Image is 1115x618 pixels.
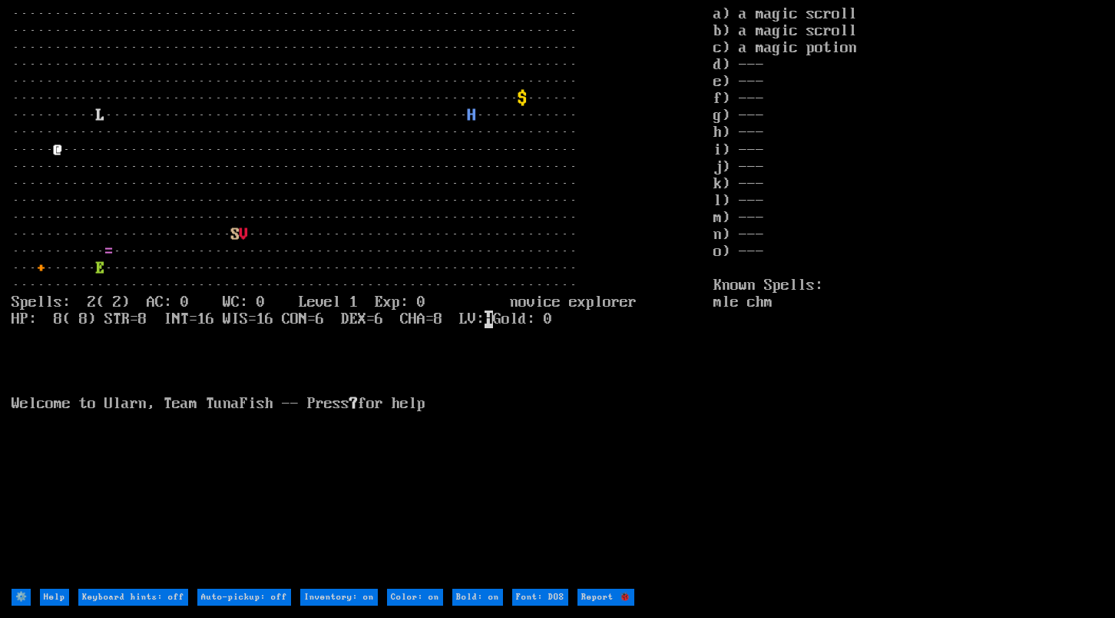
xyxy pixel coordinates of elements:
[349,395,358,413] b: ?
[468,107,476,125] font: H
[577,589,634,606] input: Report 🐞
[231,226,240,244] font: S
[518,90,527,108] font: $
[12,589,31,606] input: ⚙️
[240,226,248,244] font: V
[54,141,62,159] font: @
[512,589,568,606] input: Font: DOS
[104,243,113,261] font: =
[300,589,378,606] input: Inventory: on
[485,311,493,328] mark: H
[96,107,104,125] font: L
[452,589,503,606] input: Bold: on
[713,6,1103,587] stats: a) a magic scroll b) a magic scroll c) a magic potion d) --- e) --- f) --- g) --- h) --- i) --- j...
[12,6,714,587] larn: ··································································· ·····························...
[387,589,443,606] input: Color: on
[40,589,69,606] input: Help
[37,260,45,277] font: +
[197,589,291,606] input: Auto-pickup: off
[96,260,104,277] font: E
[78,589,188,606] input: Keyboard hints: off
